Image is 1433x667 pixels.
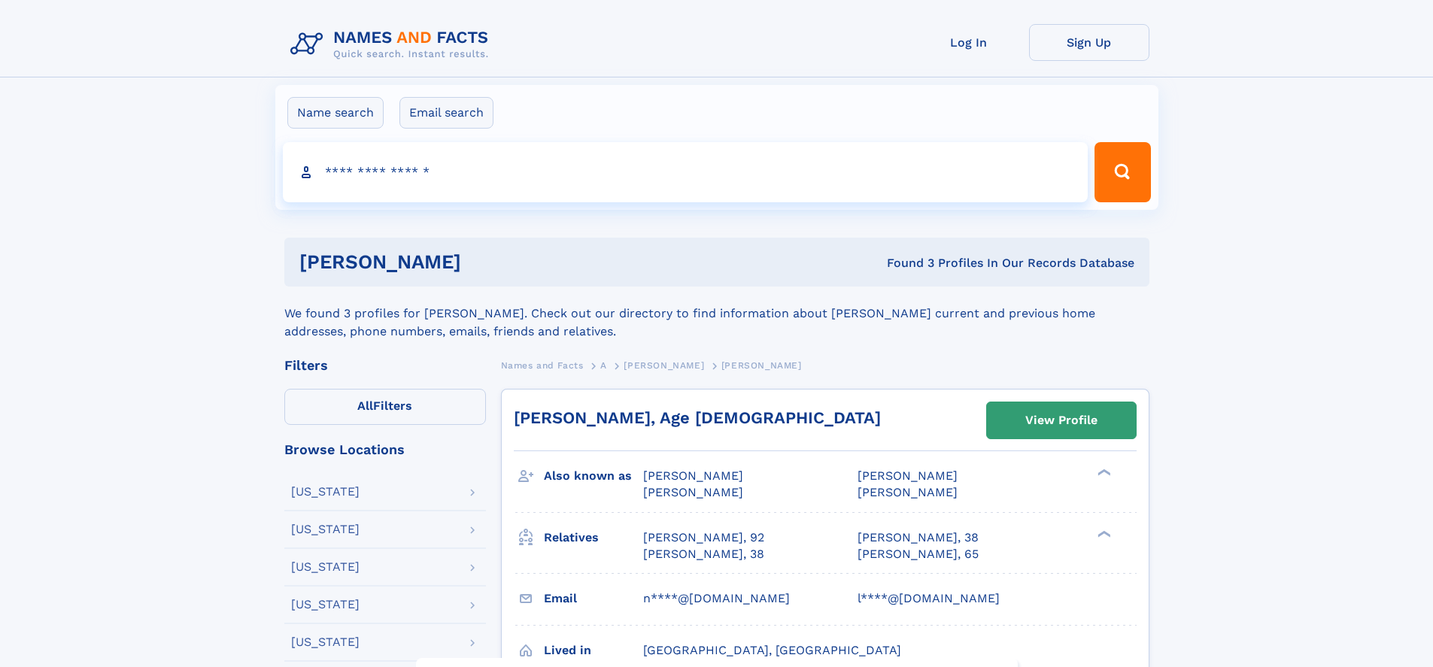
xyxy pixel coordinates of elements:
[284,389,486,425] label: Filters
[987,402,1136,438] a: View Profile
[858,485,958,499] span: [PERSON_NAME]
[514,408,881,427] a: [PERSON_NAME], Age [DEMOGRAPHIC_DATA]
[643,485,743,499] span: [PERSON_NAME]
[544,525,643,550] h3: Relatives
[643,546,764,562] a: [PERSON_NAME], 38
[858,468,958,483] span: [PERSON_NAME]
[284,287,1149,341] div: We found 3 profiles for [PERSON_NAME]. Check out our directory to find information about [PERSON_...
[643,468,743,483] span: [PERSON_NAME]
[600,356,607,374] a: A
[544,638,643,663] h3: Lived in
[544,463,643,489] h3: Also known as
[291,486,360,498] div: [US_STATE]
[624,360,704,371] span: [PERSON_NAME]
[858,529,979,546] a: [PERSON_NAME], 38
[1094,468,1112,478] div: ❯
[1094,529,1112,538] div: ❯
[643,529,764,546] a: [PERSON_NAME], 92
[1029,24,1149,61] a: Sign Up
[291,523,360,535] div: [US_STATE]
[624,356,704,374] a: [PERSON_NAME]
[291,599,360,611] div: [US_STATE]
[858,546,979,562] a: [PERSON_NAME], 65
[721,360,802,371] span: [PERSON_NAME]
[1094,142,1150,202] button: Search Button
[544,586,643,611] h3: Email
[299,253,674,271] h1: [PERSON_NAME]
[674,255,1134,271] div: Found 3 Profiles In Our Records Database
[643,643,901,657] span: [GEOGRAPHIC_DATA], [GEOGRAPHIC_DATA]
[399,97,493,129] label: Email search
[287,97,384,129] label: Name search
[283,142,1088,202] input: search input
[284,24,501,65] img: Logo Names and Facts
[284,359,486,372] div: Filters
[501,356,584,374] a: Names and Facts
[600,360,607,371] span: A
[291,561,360,573] div: [US_STATE]
[291,636,360,648] div: [US_STATE]
[909,24,1029,61] a: Log In
[1025,403,1098,438] div: View Profile
[357,399,373,413] span: All
[284,443,486,456] div: Browse Locations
